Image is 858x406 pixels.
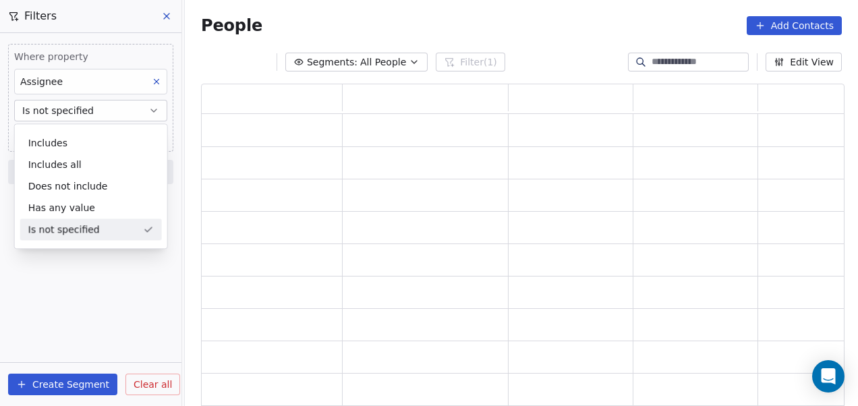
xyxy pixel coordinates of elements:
[20,132,162,154] div: Includes
[360,55,406,69] span: All People
[436,53,505,71] button: Filter(1)
[20,154,162,175] div: Includes all
[20,219,162,240] div: Is not specified
[201,16,262,36] span: People
[15,132,167,240] div: Suggestions
[20,197,162,219] div: Has any value
[766,53,842,71] button: Edit View
[20,175,162,197] div: Does not include
[747,16,842,35] button: Add Contacts
[307,55,357,69] span: Segments:
[812,360,845,393] div: Open Intercom Messenger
